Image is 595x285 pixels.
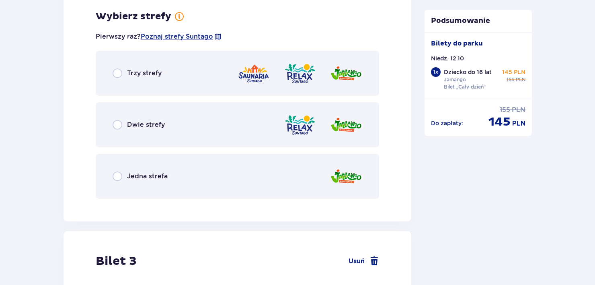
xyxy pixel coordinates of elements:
[127,69,162,78] span: Trzy strefy
[431,39,483,48] p: Bilety do parku
[512,105,525,114] span: PLN
[349,257,365,266] span: Usuń
[330,114,362,136] img: Jamango
[330,62,362,85] img: Jamango
[96,254,137,269] h2: Bilet 3
[512,119,525,128] span: PLN
[431,67,441,77] div: 1 x
[444,76,466,83] p: Jamango
[284,62,316,85] img: Relax
[444,83,486,91] p: Bilet „Cały dzień”
[500,105,510,114] span: 155
[425,16,532,26] p: Podsumowanie
[516,76,525,83] span: PLN
[238,62,270,85] img: Saunaria
[431,54,464,62] p: Niedz. 12.10
[431,119,463,127] p: Do zapłaty :
[127,172,168,181] span: Jedna strefa
[444,68,492,76] p: Dziecko do 16 lat
[488,114,511,130] span: 145
[349,256,379,266] a: Usuń
[96,10,171,23] h3: Wybierz strefy
[284,114,316,136] img: Relax
[507,76,514,83] span: 155
[96,32,222,41] p: Pierwszy raz?
[502,68,525,76] p: 145 PLN
[141,32,213,41] a: Poznaj strefy Suntago
[127,120,165,129] span: Dwie strefy
[330,165,362,188] img: Jamango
